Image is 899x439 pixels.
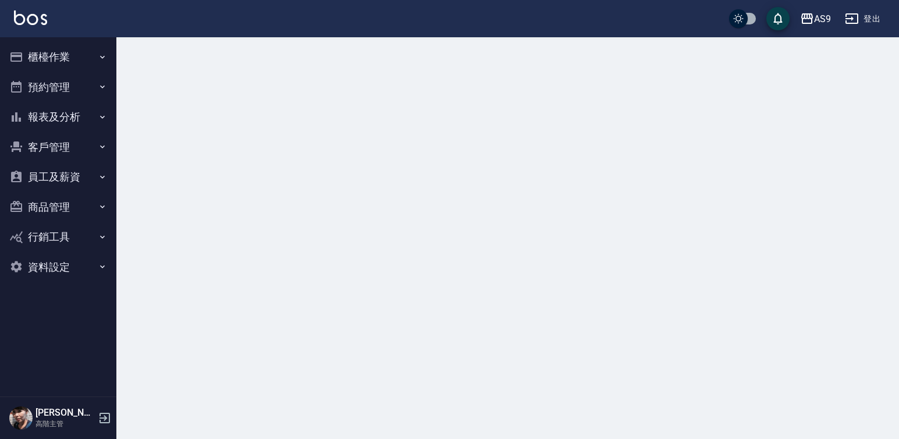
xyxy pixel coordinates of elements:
[766,7,790,30] button: save
[5,162,112,192] button: 員工及薪資
[795,7,836,31] button: AS9
[840,8,885,30] button: 登出
[5,42,112,72] button: 櫃檯作業
[14,10,47,25] img: Logo
[5,72,112,102] button: 預約管理
[814,12,831,26] div: AS9
[5,222,112,252] button: 行銷工具
[5,132,112,162] button: 客戶管理
[9,406,33,430] img: Person
[5,252,112,282] button: 資料設定
[5,192,112,222] button: 商品管理
[35,419,95,429] p: 高階主管
[35,407,95,419] h5: [PERSON_NAME]
[5,102,112,132] button: 報表及分析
